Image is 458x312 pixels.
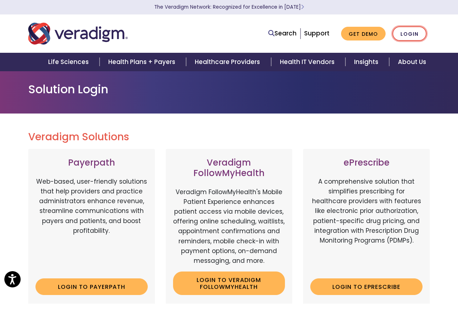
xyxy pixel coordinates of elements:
[389,53,435,71] a: About Us
[345,53,389,71] a: Insights
[39,53,100,71] a: Life Sciences
[186,53,271,71] a: Healthcare Providers
[35,278,148,295] a: Login to Payerpath
[310,177,423,273] p: A comprehensive solution that simplifies prescribing for healthcare providers with features like ...
[310,278,423,295] a: Login to ePrescribe
[173,158,285,179] h3: Veradigm FollowMyHealth
[100,53,186,71] a: Health Plans + Payers
[271,53,345,71] a: Health IT Vendors
[392,26,427,41] a: Login
[154,4,304,10] a: The Veradigm Network: Recognized for Excellence in [DATE]Learn More
[28,131,430,143] h2: Veradigm Solutions
[28,82,430,96] h1: Solution Login
[173,272,285,295] a: Login to Veradigm FollowMyHealth
[268,29,297,38] a: Search
[28,22,128,46] img: Veradigm logo
[35,158,148,168] h3: Payerpath
[173,187,285,266] p: Veradigm FollowMyHealth's Mobile Patient Experience enhances patient access via mobile devices, o...
[310,158,423,168] h3: ePrescribe
[304,29,329,38] a: Support
[301,4,304,10] span: Learn More
[35,177,148,273] p: Web-based, user-friendly solutions that help providers and practice administrators enhance revenu...
[341,27,386,41] a: Get Demo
